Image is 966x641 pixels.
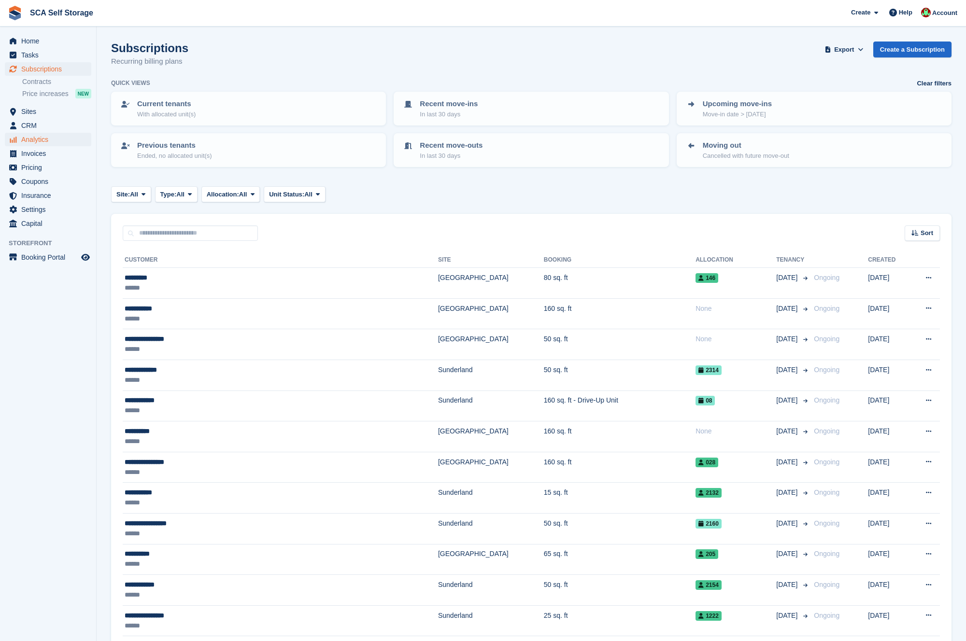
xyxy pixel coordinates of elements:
[123,252,438,268] th: Customer
[130,190,138,199] span: All
[137,110,196,119] p: With allocated unit(s)
[868,452,909,483] td: [DATE]
[395,134,668,166] a: Recent move-outs In last 30 days
[5,105,91,118] a: menu
[776,549,799,559] span: [DATE]
[8,6,22,20] img: stora-icon-8386f47178a22dfd0bd8f6a31ec36ba5ce8667c1dd55bd0f319d3a0aa187defe.svg
[22,77,91,86] a: Contracts
[696,334,776,344] div: None
[116,190,130,199] span: Site:
[917,79,952,88] a: Clear filters
[438,252,544,268] th: Site
[544,329,696,360] td: 50 sq. ft
[776,304,799,314] span: [DATE]
[776,334,799,344] span: [DATE]
[696,488,722,498] span: 2132
[544,452,696,483] td: 160 sq. ft
[5,251,91,264] a: menu
[776,273,799,283] span: [DATE]
[776,395,799,405] span: [DATE]
[696,273,718,283] span: 146
[899,8,912,17] span: Help
[544,360,696,390] td: 50 sq. ft
[438,298,544,329] td: [GEOGRAPHIC_DATA]
[5,161,91,174] a: menu
[868,329,909,360] td: [DATE]
[868,513,909,544] td: [DATE]
[814,612,839,619] span: Ongoing
[176,190,185,199] span: All
[814,519,839,527] span: Ongoing
[776,426,799,436] span: [DATE]
[9,238,96,248] span: Storefront
[814,488,839,496] span: Ongoing
[21,62,79,76] span: Subscriptions
[21,119,79,132] span: CRM
[544,298,696,329] td: 160 sq. ft
[137,98,196,110] p: Current tenants
[5,133,91,146] a: menu
[112,134,385,166] a: Previous tenants Ended, no allocated unit(s)
[75,89,91,98] div: NEW
[207,190,239,199] span: Allocation:
[921,228,933,238] span: Sort
[814,427,839,435] span: Ongoing
[201,186,260,202] button: Allocation: All
[544,252,696,268] th: Booking
[438,421,544,452] td: [GEOGRAPHIC_DATA]
[5,189,91,202] a: menu
[868,252,909,268] th: Created
[22,88,91,99] a: Price increases NEW
[544,483,696,514] td: 15 sq. ft
[696,426,776,436] div: None
[868,544,909,575] td: [DATE]
[544,575,696,606] td: 50 sq. ft
[438,483,544,514] td: Sunderland
[814,581,839,588] span: Ongoing
[21,147,79,160] span: Invoices
[776,518,799,529] span: [DATE]
[5,203,91,216] a: menu
[932,8,957,18] span: Account
[264,186,325,202] button: Unit Status: All
[155,186,198,202] button: Type: All
[137,140,212,151] p: Previous tenants
[703,140,789,151] p: Moving out
[696,549,718,559] span: 205
[438,575,544,606] td: Sunderland
[696,365,722,375] span: 2314
[868,483,909,514] td: [DATE]
[21,48,79,62] span: Tasks
[269,190,304,199] span: Unit Status:
[304,190,313,199] span: All
[21,161,79,174] span: Pricing
[544,544,696,575] td: 65 sq. ft
[696,304,776,314] div: None
[26,5,97,21] a: SCA Self Storage
[111,56,188,67] p: Recurring billing plans
[111,79,150,87] h6: Quick views
[544,421,696,452] td: 160 sq. ft
[868,575,909,606] td: [DATE]
[5,62,91,76] a: menu
[868,390,909,421] td: [DATE]
[5,119,91,132] a: menu
[111,186,151,202] button: Site: All
[21,189,79,202] span: Insurance
[814,550,839,557] span: Ongoing
[395,93,668,125] a: Recent move-ins In last 30 days
[438,513,544,544] td: Sunderland
[921,8,931,17] img: Dale Chapman
[420,151,483,161] p: In last 30 days
[438,268,544,299] td: [GEOGRAPHIC_DATA]
[814,274,839,281] span: Ongoing
[21,133,79,146] span: Analytics
[696,458,718,467] span: 028
[678,134,951,166] a: Moving out Cancelled with future move-out
[5,48,91,62] a: menu
[21,175,79,188] span: Coupons
[703,110,772,119] p: Move-in date > [DATE]
[703,151,789,161] p: Cancelled with future move-out
[834,45,854,55] span: Export
[696,252,776,268] th: Allocation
